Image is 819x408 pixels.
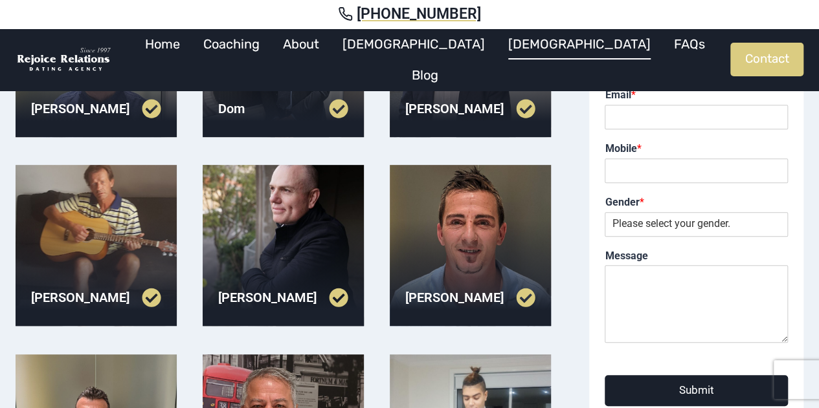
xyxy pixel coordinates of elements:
button: Submit [605,375,788,405]
a: FAQs [662,28,717,59]
a: [PHONE_NUMBER] [16,5,803,23]
span: [PHONE_NUMBER] [357,5,481,23]
a: About [271,28,331,59]
a: [DEMOGRAPHIC_DATA] [497,28,662,59]
label: Mobile [605,142,788,156]
label: Email [605,89,788,102]
a: Home [133,28,192,59]
img: Rejoice Relations [16,47,113,73]
a: Contact [730,43,803,76]
label: Message [605,250,788,263]
a: [DEMOGRAPHIC_DATA] [331,28,497,59]
a: Coaching [192,28,271,59]
a: Blog [400,59,450,91]
input: Mobile [605,158,788,183]
label: Gender [605,196,788,209]
nav: Primary Navigation [119,28,730,91]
